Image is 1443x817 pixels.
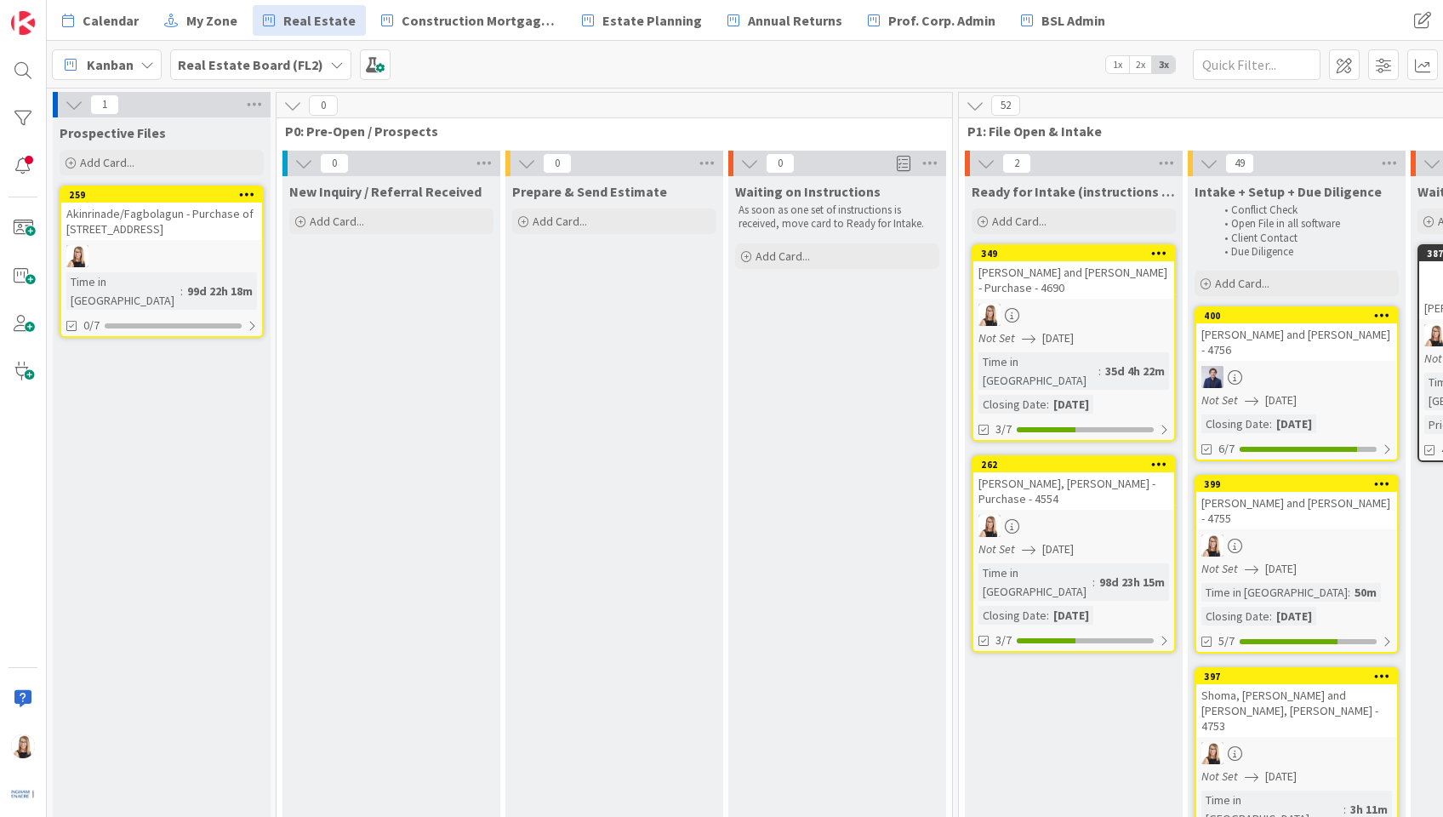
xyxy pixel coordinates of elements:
span: : [1092,573,1095,591]
div: Closing Date [978,606,1047,625]
i: Not Set [1201,561,1238,576]
div: [PERSON_NAME] and [PERSON_NAME] - 4756 [1196,323,1397,361]
i: Not Set [1201,392,1238,408]
a: 400[PERSON_NAME] and [PERSON_NAME] - 4756CUNot Set[DATE]Closing Date:[DATE]6/7 [1195,306,1399,461]
span: 0 [309,95,338,116]
b: Real Estate Board (FL2) [178,56,323,73]
span: : [1348,583,1350,602]
span: Real Estate [283,10,356,31]
img: Visit kanbanzone.com [11,11,35,35]
span: 3/7 [995,420,1012,438]
div: Time in [GEOGRAPHIC_DATA] [978,563,1092,601]
div: 397 [1204,671,1397,683]
p: As soon as one set of instructions is received, move card to Ready for Intake. [739,203,936,231]
a: Construction Mortgages - Draws [371,5,567,36]
div: Closing Date [978,395,1047,414]
span: Construction Mortgages - Draws [402,10,556,31]
span: Prof. Corp. Admin [888,10,995,31]
span: Prepare & Send Estimate [512,183,667,200]
span: 49 [1225,153,1254,174]
span: [DATE] [1042,540,1074,558]
li: Client Contact [1215,231,1396,245]
span: Add Card... [756,249,810,264]
div: [DATE] [1049,395,1093,414]
span: Ready for Intake (instructions received) [972,183,1176,200]
span: Intake + Setup + Due Diligence [1195,183,1382,200]
div: 262 [981,459,1174,471]
div: 349 [973,246,1174,261]
div: 98d 23h 15m [1095,573,1169,591]
a: 349[PERSON_NAME] and [PERSON_NAME] - Purchase - 4690DBNot Set[DATE]Time in [GEOGRAPHIC_DATA]:35d ... [972,244,1176,442]
span: 5/7 [1218,632,1235,650]
div: Time in [GEOGRAPHIC_DATA] [1201,583,1348,602]
div: 99d 22h 18m [183,282,257,300]
span: 2 [1002,153,1031,174]
i: Not Set [978,541,1015,557]
img: DB [978,515,1001,537]
div: 399 [1196,477,1397,492]
div: 262[PERSON_NAME], [PERSON_NAME] - Purchase - 4554 [973,457,1174,510]
span: 0 [320,153,349,174]
div: [DATE] [1272,414,1316,433]
a: Prof. Corp. Admin [858,5,1006,36]
span: Waiting on Instructions [735,183,881,200]
div: Closing Date [1201,414,1269,433]
div: CU [1196,366,1397,388]
img: DB [11,734,35,758]
div: [PERSON_NAME] and [PERSON_NAME] - Purchase - 4690 [973,261,1174,299]
div: 400[PERSON_NAME] and [PERSON_NAME] - 4756 [1196,308,1397,361]
span: : [1047,606,1049,625]
a: 259Akinrinade/Fagbolagun - Purchase of [STREET_ADDRESS]DBTime in [GEOGRAPHIC_DATA]:99d 22h 18m0/7 [60,186,264,338]
span: Add Card... [1215,276,1269,291]
a: Estate Planning [572,5,712,36]
div: 262 [973,457,1174,472]
span: [DATE] [1265,391,1297,409]
img: DB [1201,534,1223,557]
span: 3/7 [995,631,1012,649]
div: 399 [1204,478,1397,490]
span: : [1047,395,1049,414]
div: 259Akinrinade/Fagbolagun - Purchase of [STREET_ADDRESS] [61,187,262,240]
span: : [1269,414,1272,433]
i: Not Set [1201,768,1238,784]
div: Time in [GEOGRAPHIC_DATA] [978,352,1098,390]
div: DB [1196,742,1397,764]
span: 6/7 [1218,440,1235,458]
span: [DATE] [1265,768,1297,786]
div: 349[PERSON_NAME] and [PERSON_NAME] - Purchase - 4690 [973,246,1174,299]
span: : [1269,607,1272,626]
span: 3x [1152,56,1175,73]
span: 0 [543,153,572,174]
span: [DATE] [1042,329,1074,347]
span: New Inquiry / Referral Received [289,183,482,200]
div: 259 [69,189,262,201]
a: BSL Admin [1011,5,1115,36]
a: My Zone [154,5,248,36]
span: 1x [1106,56,1129,73]
div: [DATE] [1049,606,1093,625]
div: [PERSON_NAME] and [PERSON_NAME] - 4755 [1196,492,1397,529]
div: 397 [1196,669,1397,684]
span: Calendar [83,10,139,31]
span: 0/7 [83,317,100,334]
span: BSL Admin [1041,10,1105,31]
span: My Zone [186,10,237,31]
a: 262[PERSON_NAME], [PERSON_NAME] - Purchase - 4554DBNot Set[DATE]Time in [GEOGRAPHIC_DATA]:98d 23h... [972,455,1176,653]
span: Add Card... [310,214,364,229]
div: Akinrinade/Fagbolagun - Purchase of [STREET_ADDRESS] [61,203,262,240]
img: DB [978,304,1001,326]
span: 52 [991,95,1020,116]
div: 400 [1204,310,1397,322]
span: 1 [90,94,119,115]
div: DB [973,304,1174,326]
div: [DATE] [1272,607,1316,626]
span: Estate Planning [602,10,702,31]
li: Conflict Check [1215,203,1396,217]
div: Shoma, [PERSON_NAME] and [PERSON_NAME], [PERSON_NAME] - 4753 [1196,684,1397,737]
li: Due Diligence [1215,245,1396,259]
span: : [1098,362,1101,380]
span: Add Card... [80,155,134,170]
img: avatar [11,782,35,806]
div: DB [973,515,1174,537]
div: 397Shoma, [PERSON_NAME] and [PERSON_NAME], [PERSON_NAME] - 4753 [1196,669,1397,737]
